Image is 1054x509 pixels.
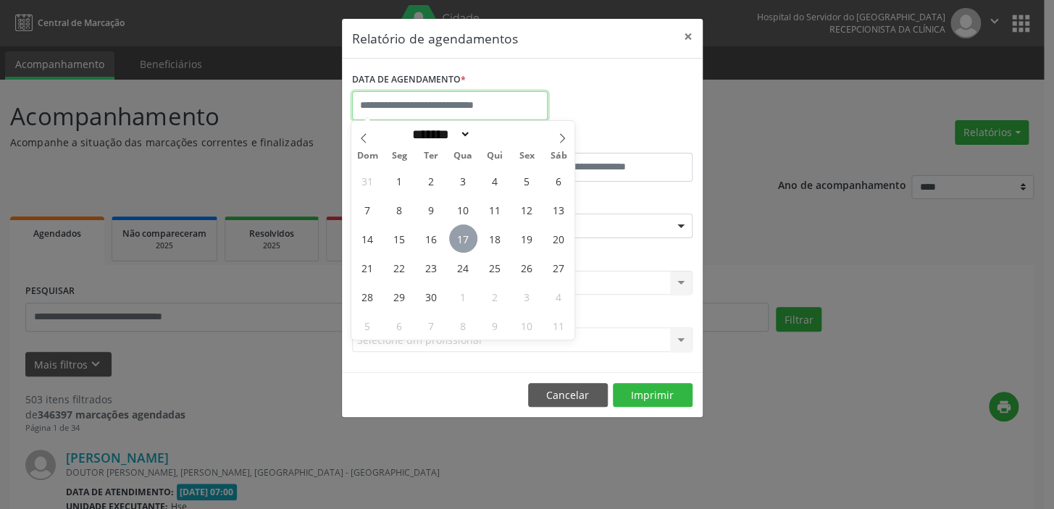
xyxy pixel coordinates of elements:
span: Setembro 3, 2025 [449,167,477,195]
span: Setembro 30, 2025 [417,282,446,311]
span: Setembro 11, 2025 [481,195,509,224]
span: Setembro 7, 2025 [354,195,382,224]
button: Cancelar [528,383,608,408]
input: Year [471,127,519,142]
span: Sáb [543,151,574,161]
span: Setembro 16, 2025 [417,224,446,253]
span: Setembro 8, 2025 [385,195,414,224]
span: Setembro 6, 2025 [544,167,572,195]
span: Setembro 25, 2025 [481,253,509,282]
span: Setembro 19, 2025 [512,224,540,253]
span: Setembro 12, 2025 [512,195,540,224]
span: Outubro 1, 2025 [449,282,477,311]
label: DATA DE AGENDAMENTO [352,69,466,91]
span: Outubro 2, 2025 [481,282,509,311]
span: Sex [511,151,543,161]
button: Imprimir [613,383,693,408]
span: Outubro 10, 2025 [512,311,540,340]
span: Qua [447,151,479,161]
span: Qui [479,151,511,161]
span: Setembro 26, 2025 [512,253,540,282]
span: Setembro 17, 2025 [449,224,477,253]
span: Setembro 21, 2025 [354,253,382,282]
span: Outubro 9, 2025 [481,311,509,340]
span: Setembro 27, 2025 [544,253,572,282]
span: Setembro 18, 2025 [481,224,509,253]
span: Setembro 23, 2025 [417,253,446,282]
span: Agosto 31, 2025 [354,167,382,195]
span: Outubro 11, 2025 [544,311,572,340]
span: Outubro 8, 2025 [449,311,477,340]
span: Outubro 5, 2025 [354,311,382,340]
span: Setembro 24, 2025 [449,253,477,282]
span: Setembro 5, 2025 [512,167,540,195]
span: Dom [351,151,383,161]
span: Outubro 4, 2025 [544,282,572,311]
span: Setembro 20, 2025 [544,224,572,253]
span: Setembro 29, 2025 [385,282,414,311]
span: Seg [383,151,415,161]
span: Setembro 15, 2025 [385,224,414,253]
select: Month [407,127,471,142]
span: Setembro 1, 2025 [385,167,414,195]
span: Outubro 6, 2025 [385,311,414,340]
h5: Relatório de agendamentos [352,29,518,48]
span: Setembro 9, 2025 [417,195,446,224]
span: Outubro 3, 2025 [512,282,540,311]
button: Close [674,19,703,54]
label: ATÉ [526,130,693,153]
span: Setembro 13, 2025 [544,195,572,224]
span: Setembro 10, 2025 [449,195,477,224]
span: Setembro 14, 2025 [354,224,382,253]
span: Setembro 22, 2025 [385,253,414,282]
span: Setembro 2, 2025 [417,167,446,195]
span: Setembro 4, 2025 [481,167,509,195]
span: Setembro 28, 2025 [354,282,382,311]
span: Ter [415,151,447,161]
span: Outubro 7, 2025 [417,311,446,340]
